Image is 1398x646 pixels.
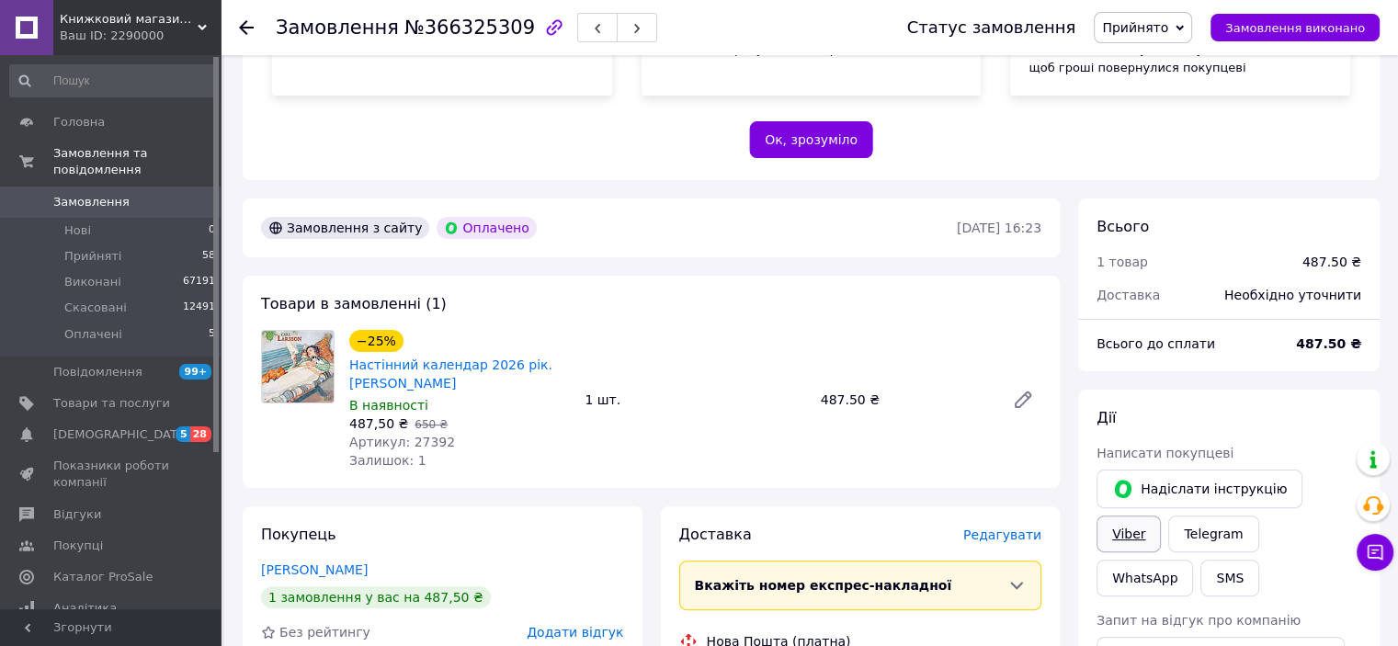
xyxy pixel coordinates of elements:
a: Редагувати [1005,381,1041,418]
b: 487.50 ₴ [1296,336,1361,351]
span: Відгуки [53,506,101,523]
span: В наявності [349,398,428,413]
span: Виконані [64,274,121,290]
button: SMS [1200,560,1259,596]
div: 1 замовлення у вас на 487,50 ₴ [261,586,491,608]
span: 487,50 ₴ [349,416,408,431]
span: 1 товар [1097,255,1148,269]
span: Доставка [679,526,752,543]
span: Прийняті [64,248,121,265]
span: Додати відгук [527,625,623,640]
div: Ваш ID: 2290000 [60,28,221,44]
a: WhatsApp [1097,560,1193,596]
a: Viber [1097,516,1161,552]
a: Telegram [1168,516,1258,552]
span: Замовлення виконано [1225,21,1365,35]
div: Статус замовлення [907,18,1076,37]
span: Головна [53,114,105,130]
div: 1 шт. [577,387,813,413]
span: Товари в замовленні (1) [261,295,447,312]
span: Дії [1097,409,1116,426]
span: Повідомлення [53,364,142,380]
span: Вкажіть номер експрес-накладної [695,578,952,593]
span: 28 [190,426,211,442]
span: №366325309 [404,17,535,39]
span: 58 [202,248,215,265]
time: [DATE] 16:23 [957,221,1041,235]
span: 650 ₴ [415,418,448,431]
span: Аналітика [53,600,117,617]
div: Оплачено [437,217,536,239]
div: 487.50 ₴ [1302,253,1361,271]
span: Залишок: 1 [349,453,426,468]
span: 99+ [179,364,211,380]
div: Необхідно уточнити [1213,275,1372,315]
div: Повернутися назад [239,18,254,37]
span: 5 [209,326,215,343]
button: Замовлення виконано [1210,14,1380,41]
span: Покупці [53,538,103,554]
div: 487.50 ₴ [813,387,997,413]
span: Прийнято [1102,20,1168,35]
span: 67191 [183,274,215,290]
span: 5 [176,426,190,442]
span: Редагувати [963,527,1041,542]
span: 0 [209,222,215,239]
span: Покупець [261,526,336,543]
span: Всього [1097,218,1149,235]
span: Запит на відгук про компанію [1097,613,1301,628]
input: Пошук [9,64,217,97]
span: Замовлення та повідомлення [53,145,221,178]
a: Настінний календар 2026 рік. [PERSON_NAME] [349,357,552,391]
span: Оплачені [64,326,122,343]
span: Нові [64,222,91,239]
span: Без рейтингу [279,625,370,640]
span: Написати покупцеві [1097,446,1233,460]
button: Ок, зрозуміло [749,121,873,158]
span: Скасовані [64,300,127,316]
img: Настінний календар 2026 рік. Carl Larsson [262,331,334,402]
a: [PERSON_NAME] [261,562,368,577]
span: Книжковий магазин "ПАПІРУС" [60,11,198,28]
span: 12491 [183,300,215,316]
span: Замовлення [276,17,399,39]
span: Товари та послуги [53,395,170,412]
div: Замовлення з сайту [261,217,429,239]
button: Чат з покупцем [1357,534,1393,571]
span: Показники роботи компанії [53,458,170,491]
span: Каталог ProSale [53,569,153,585]
div: −25% [349,330,403,352]
button: Надіслати інструкцію [1097,470,1302,508]
span: Всього до сплати [1097,336,1215,351]
span: Замовлення [53,194,130,210]
span: Доставка [1097,288,1160,302]
span: Артикул: 27392 [349,435,455,449]
span: [DEMOGRAPHIC_DATA] [53,426,189,443]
